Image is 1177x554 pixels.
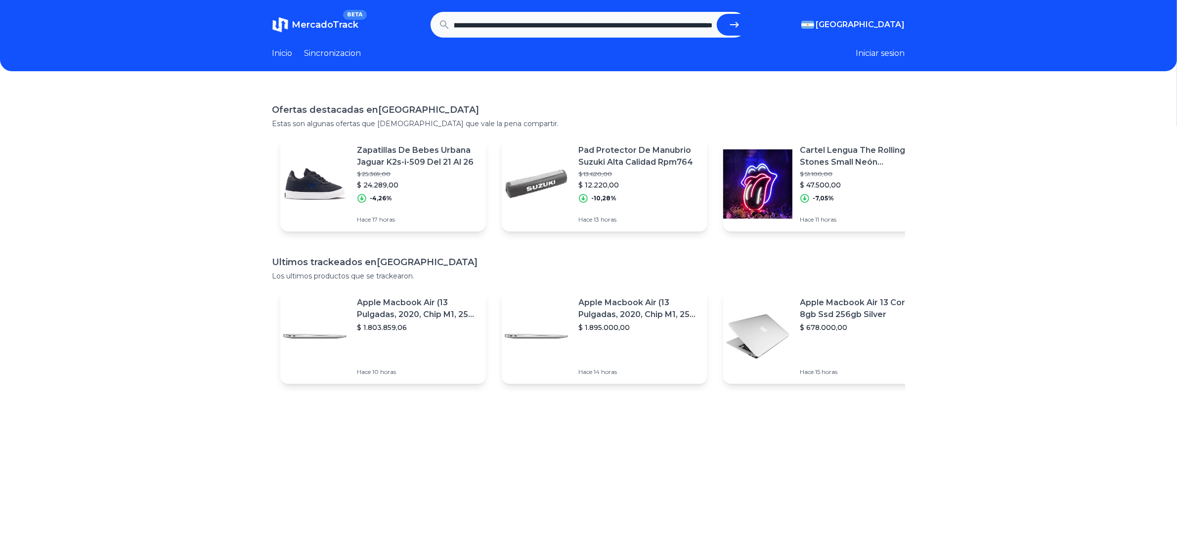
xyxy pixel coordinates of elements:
img: Featured image [280,149,349,219]
p: $ 25.369,00 [357,170,478,178]
p: Hace 11 horas [800,216,921,224]
p: Los ultimos productos que se trackearon. [272,271,905,281]
img: Featured image [502,149,571,219]
p: Hace 15 horas [800,368,921,376]
p: $ 1.803.859,06 [357,323,478,332]
p: Apple Macbook Air 13 Core I5 8gb Ssd 256gb Silver [800,297,921,321]
p: $ 47.500,00 [800,180,921,190]
a: Inicio [272,47,293,59]
p: Zapatillas De Bebes Urbana Jaguar K2s-i-509 Del 21 Al 26 [357,144,478,168]
p: $ 24.289,00 [357,180,478,190]
p: $ 1.895.000,00 [579,323,699,332]
h1: Ofertas destacadas en [GEOGRAPHIC_DATA] [272,103,905,117]
a: Featured imagePad Protector De Manubrio Suzuki Alta Calidad Rpm764$ 13.620,00$ 12.220,00-10,28%Ha... [502,137,707,231]
button: Iniciar sesion [856,47,905,59]
img: Featured image [723,302,792,371]
img: Featured image [280,302,349,371]
a: Featured imageCartel Lengua The Rolling Stones Small Neón Led/deco/ Hogar$ 51.100,00$ 47.500,00-7... [723,137,929,231]
img: Featured image [502,302,571,371]
p: Pad Protector De Manubrio Suzuki Alta Calidad Rpm764 [579,144,699,168]
img: MercadoTrack [272,17,288,33]
button: [GEOGRAPHIC_DATA] [801,19,905,31]
p: Apple Macbook Air (13 Pulgadas, 2020, Chip M1, 256 Gb De Ssd, 8 Gb De Ram) - Plata [357,297,478,321]
p: $ 13.620,00 [579,170,699,178]
span: BETA [343,10,366,20]
p: Cartel Lengua The Rolling Stones Small Neón Led/deco/ Hogar [800,144,921,168]
p: -10,28% [592,194,617,202]
p: -4,26% [370,194,392,202]
p: $ 678.000,00 [800,323,921,332]
p: Hace 14 horas [579,368,699,376]
a: Featured imageZapatillas De Bebes Urbana Jaguar K2s-i-509 Del 21 Al 26$ 25.369,00$ 24.289,00-4,26... [280,137,486,231]
h1: Ultimos trackeados en [GEOGRAPHIC_DATA] [272,255,905,269]
span: MercadoTrack [292,19,359,30]
p: Hace 17 horas [357,216,478,224]
p: $ 51.100,00 [800,170,921,178]
img: Argentina [801,21,814,29]
a: MercadoTrackBETA [272,17,359,33]
p: $ 12.220,00 [579,180,699,190]
a: Sincronizacion [305,47,361,59]
a: Featured imageApple Macbook Air (13 Pulgadas, 2020, Chip M1, 256 Gb De Ssd, 8 Gb De Ram) - Plata$... [280,289,486,384]
a: Featured imageApple Macbook Air (13 Pulgadas, 2020, Chip M1, 256 Gb De Ssd, 8 Gb De Ram) - Plata$... [502,289,707,384]
p: Apple Macbook Air (13 Pulgadas, 2020, Chip M1, 256 Gb De Ssd, 8 Gb De Ram) - Plata [579,297,699,321]
img: Featured image [723,149,792,219]
p: Hace 10 horas [357,368,478,376]
p: Hace 13 horas [579,216,699,224]
p: -7,05% [813,194,834,202]
a: Featured imageApple Macbook Air 13 Core I5 8gb Ssd 256gb Silver$ 678.000,00Hace 15 horas [723,289,929,384]
p: Estas son algunas ofertas que [DEMOGRAPHIC_DATA] que vale la pena compartir. [272,119,905,129]
span: [GEOGRAPHIC_DATA] [816,19,905,31]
